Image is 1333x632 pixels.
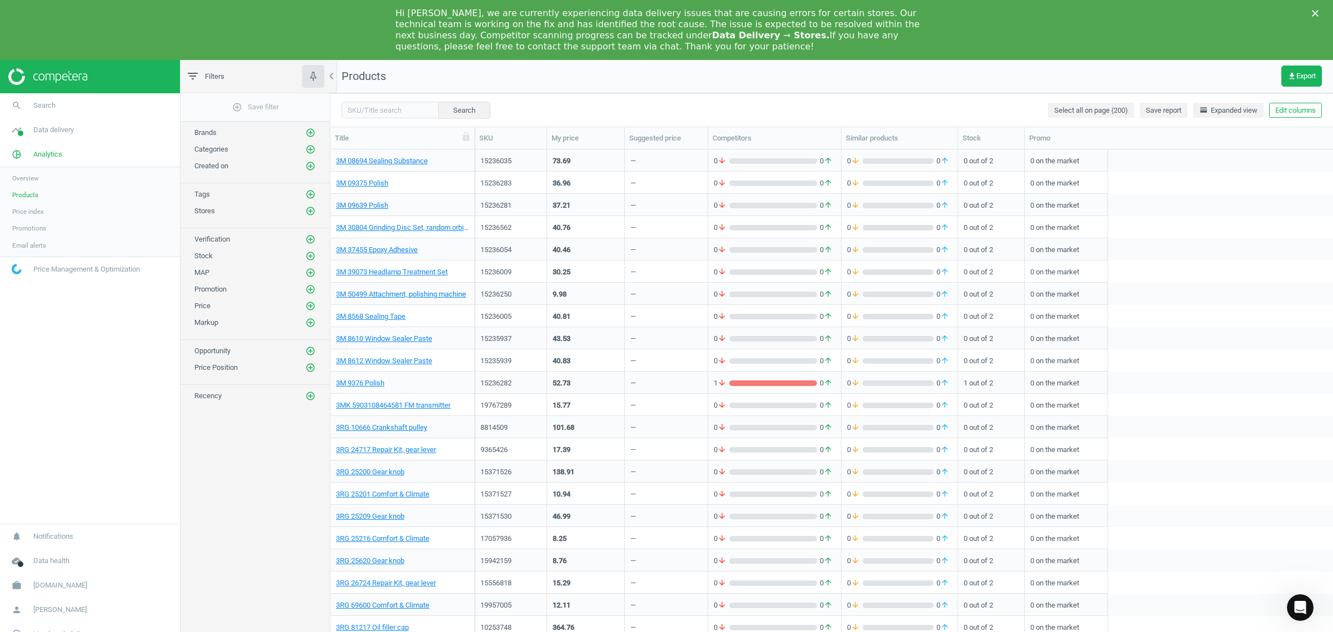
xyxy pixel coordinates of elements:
i: arrow_downward [851,223,860,233]
span: Price index [12,207,44,216]
i: arrow_upward [824,200,833,210]
a: 3M 37455 Epoxy Adhesive [336,245,418,255]
i: pie_chart_outlined [6,144,27,165]
i: arrow_upward [824,289,833,299]
i: get_app [1287,72,1296,81]
div: 1 out of 2 [964,373,1019,392]
div: 0 on the market [1030,173,1102,192]
span: Expanded view [1199,106,1257,116]
a: 3M 8568 Sealing Tape [336,312,405,322]
div: 0 on the market [1030,262,1102,281]
div: 15236281 [480,200,541,210]
div: SKU [479,133,542,143]
span: 0 [847,178,863,188]
a: 3RG 69600 Comfort & Climate [336,600,429,610]
div: 15236035 [480,156,541,166]
a: 3RG 25201 Comfort & Climate [336,489,429,499]
div: — [630,445,636,459]
i: horizontal_split [1199,106,1208,114]
div: 0 out of 2 [964,306,1019,325]
i: arrow_downward [851,400,860,410]
span: 0 [817,445,835,455]
button: add_circle_outline [305,234,316,245]
span: Data delivery [33,125,74,135]
span: Categories [194,145,228,153]
span: 0 [817,267,835,277]
i: arrow_upward [940,423,949,433]
input: SKU/Title search [342,102,439,118]
i: arrow_downward [718,223,726,233]
button: add_circle_outline [305,127,316,138]
i: add_circle_outline [305,251,315,261]
div: 0 out of 2 [964,239,1019,259]
span: 0 [714,312,729,322]
div: 52.73 [553,378,570,388]
i: arrow_downward [718,423,726,433]
div: Close [1312,10,1323,17]
i: add_circle_outline [305,391,315,401]
div: — [630,156,636,170]
button: add_circle_outline [305,284,316,295]
i: add_circle_outline [305,346,315,356]
div: 0 on the market [1030,151,1102,170]
i: add_circle_outline [305,234,315,244]
div: 0 on the market [1030,417,1102,437]
i: add_circle_outline [305,363,315,373]
span: 0 [934,178,952,188]
i: arrow_downward [851,156,860,166]
span: 0 [714,200,729,210]
i: arrow_upward [940,267,949,277]
i: person [6,599,27,620]
span: Overview [12,174,39,183]
i: arrow_downward [718,178,726,188]
div: My price [552,133,620,143]
span: 0 [847,267,863,277]
span: Opportunity [194,347,230,355]
div: 15235937 [480,334,541,344]
b: Data Delivery ⇾ Stores. [712,30,830,41]
i: arrow_downward [851,289,860,299]
span: Recency [194,392,222,400]
span: 0 [714,445,729,455]
i: arrow_upward [824,223,833,233]
span: Notifications [33,531,73,541]
span: 0 [847,223,863,233]
i: arrow_downward [851,200,860,210]
button: add_circle_outline [305,189,316,200]
span: 0 [817,356,835,366]
span: 0 [714,223,729,233]
i: arrow_upward [824,156,833,166]
i: arrow_upward [940,223,949,233]
div: Suggested price [629,133,703,143]
span: [DOMAIN_NAME] [33,580,87,590]
span: 0 [714,400,729,410]
span: Stores [194,207,215,215]
button: add_circle_outline [305,267,316,278]
div: — [630,334,636,348]
i: search [6,95,27,116]
i: arrow_upward [824,378,833,388]
div: — [630,267,636,281]
i: arrow_upward [824,178,833,188]
a: 3RG 25200 Gear knob [336,467,404,477]
div: 0 on the market [1030,395,1102,414]
a: 3RG 24717 Repair Kit, gear lever [336,445,436,455]
a: 3MK 5903108464581 FM transmitter [336,400,450,410]
button: add_circle_outline [305,144,316,155]
a: 3M 9376 Polish [336,378,384,388]
span: 0 [847,200,863,210]
button: Edit columns [1269,103,1322,118]
span: Tags [194,190,210,198]
div: 0 on the market [1030,373,1102,392]
i: arrow_upward [824,312,833,322]
div: 17.39 [553,445,570,455]
i: arrow_downward [718,334,726,344]
div: 8814509 [480,423,541,433]
a: 3M 8612 Window Sealer Paste [336,356,432,366]
i: add_circle_outline [305,189,315,199]
div: 40.83 [553,356,570,366]
i: cloud_done [6,550,27,571]
div: 0 out of 2 [964,328,1019,348]
i: arrow_upward [824,267,833,277]
div: Promo [1029,133,1104,143]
